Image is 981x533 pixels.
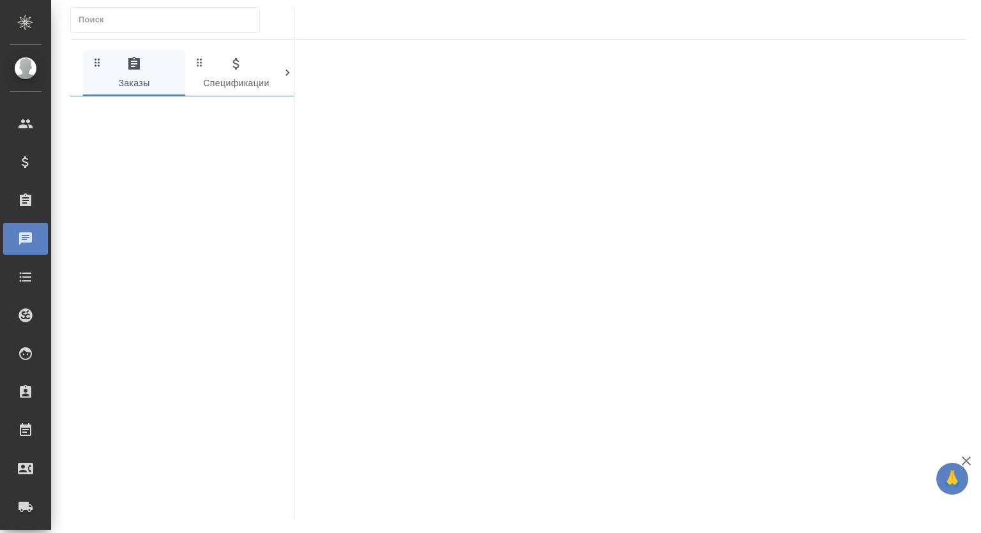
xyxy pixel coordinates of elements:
[193,56,280,91] span: Спецификации
[91,56,103,68] svg: Зажми и перетащи, чтобы поменять порядок вкладок
[936,463,968,495] button: 🙏
[79,11,259,29] input: Поиск
[91,56,178,91] span: Заказы
[941,465,963,492] span: 🙏
[194,56,206,68] svg: Зажми и перетащи, чтобы поменять порядок вкладок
